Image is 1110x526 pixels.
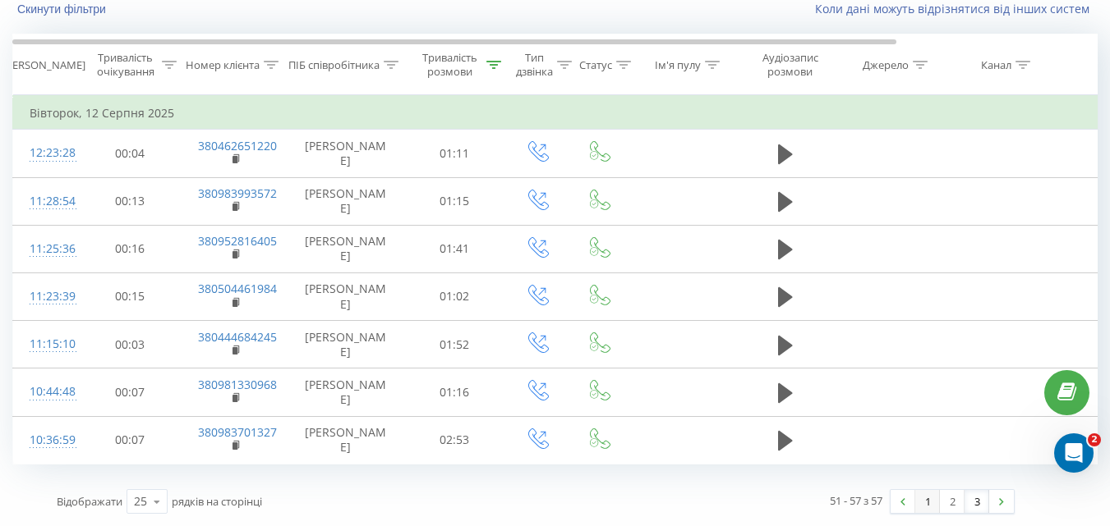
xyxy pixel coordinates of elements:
[198,377,277,392] a: 380981330968
[288,416,403,464] td: [PERSON_NAME]
[403,272,506,320] td: 01:02
[93,51,158,79] div: Тривалість очікування
[403,225,506,272] td: 01:41
[815,1,1098,16] a: Коли дані можуть відрізнятися вiд інших систем
[863,58,909,72] div: Джерело
[186,58,260,72] div: Номер клієнта
[198,138,277,153] a: 380462651220
[1054,433,1094,473] iframe: Intercom live chat
[417,51,482,79] div: Тривалість розмови
[288,130,403,177] td: [PERSON_NAME]
[965,490,989,513] a: 3
[516,51,553,79] div: Тип дзвінка
[79,272,182,320] td: 00:15
[288,177,403,225] td: [PERSON_NAME]
[198,329,277,345] a: 380444684245
[1088,433,1101,446] span: 2
[79,368,182,416] td: 00:07
[403,416,506,464] td: 02:53
[403,368,506,416] td: 01:16
[288,272,403,320] td: [PERSON_NAME]
[288,321,403,368] td: [PERSON_NAME]
[30,185,62,217] div: 11:28:54
[198,185,277,201] a: 380983993572
[403,130,506,177] td: 01:11
[940,490,965,513] a: 2
[30,328,62,360] div: 11:15:10
[288,368,403,416] td: [PERSON_NAME]
[30,281,62,313] div: 11:23:39
[198,233,277,249] a: 380952816405
[403,321,506,368] td: 01:52
[79,177,182,225] td: 00:13
[915,490,940,513] a: 1
[750,51,830,79] div: Аудіозапис розмови
[198,424,277,440] a: 380983701327
[288,58,380,72] div: ПІБ співробітника
[79,225,182,272] td: 00:16
[172,494,262,509] span: рядків на сторінці
[79,416,182,464] td: 00:07
[830,492,882,509] div: 51 - 57 з 57
[79,130,182,177] td: 00:04
[198,281,277,296] a: 380504461984
[288,225,403,272] td: [PERSON_NAME]
[30,137,62,169] div: 12:23:28
[981,58,1011,72] div: Канал
[12,2,114,16] button: Скинути фільтри
[134,493,147,510] div: 25
[30,424,62,456] div: 10:36:59
[2,58,85,72] div: [PERSON_NAME]
[403,177,506,225] td: 01:15
[30,376,62,408] div: 10:44:48
[579,58,612,72] div: Статус
[30,233,62,265] div: 11:25:36
[79,321,182,368] td: 00:03
[655,58,701,72] div: Ім'я пулу
[57,494,122,509] span: Відображати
